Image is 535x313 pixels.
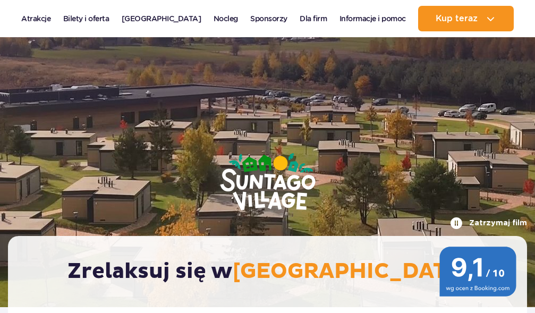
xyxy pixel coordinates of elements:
button: Kup teraz [418,6,514,31]
a: Nocleg [214,6,238,31]
a: Dla firm [300,6,327,31]
a: Informacje i pomoc [339,6,406,31]
img: Suntago Village [177,112,358,254]
span: Kup teraz [436,14,478,23]
img: 9,1/10 wg ocen z Booking.com [439,247,516,297]
a: Bilety i oferta [63,6,109,31]
a: Atrakcje [21,6,50,31]
h2: Zrelaksuj się w [67,258,475,285]
button: Zatrzymaj film [450,217,527,230]
span: [GEOGRAPHIC_DATA] [233,258,468,285]
a: Sponsorzy [250,6,287,31]
a: [GEOGRAPHIC_DATA] [122,6,201,31]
